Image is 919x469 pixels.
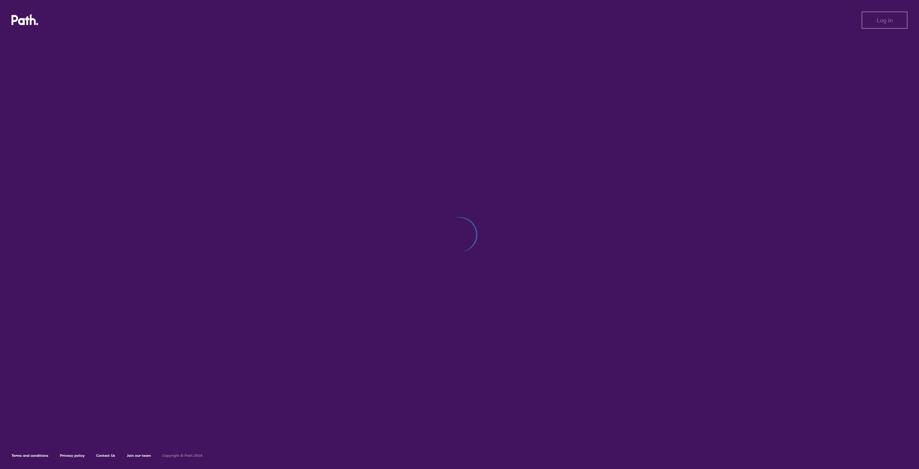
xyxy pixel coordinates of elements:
button: Log in [862,12,908,29]
a: Contact Us [96,453,115,458]
h6: Copyright © Path 2018 [162,454,202,458]
a: Join our team [127,453,151,458]
a: Privacy policy [60,453,85,458]
a: Terms and conditions [11,453,48,458]
span: Log in [877,17,893,23]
